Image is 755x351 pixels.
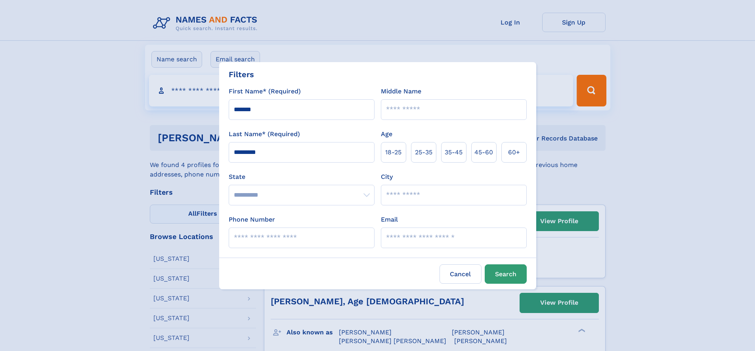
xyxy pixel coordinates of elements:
[485,264,527,284] button: Search
[381,87,421,96] label: Middle Name
[474,148,493,157] span: 45‑60
[381,129,392,139] label: Age
[381,215,398,224] label: Email
[385,148,401,157] span: 18‑25
[229,215,275,224] label: Phone Number
[229,129,300,139] label: Last Name* (Required)
[508,148,520,157] span: 60+
[381,172,393,182] label: City
[415,148,432,157] span: 25‑35
[445,148,463,157] span: 35‑45
[229,68,254,80] div: Filters
[229,87,301,96] label: First Name* (Required)
[229,172,375,182] label: State
[440,264,482,284] label: Cancel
